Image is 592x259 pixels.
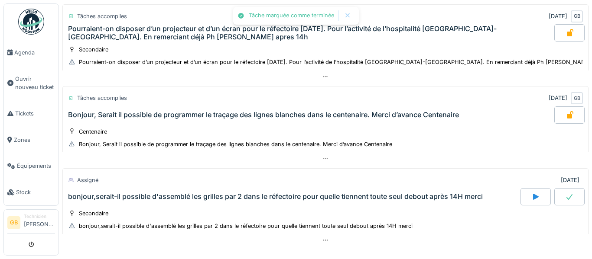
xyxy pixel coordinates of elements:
img: Badge_color-CXgf-gQk.svg [18,9,44,35]
li: [PERSON_NAME] [24,213,55,232]
span: Zones [14,136,55,144]
span: Tickets [15,109,55,118]
div: GB [571,92,583,104]
div: Tâches accomplies [77,94,127,102]
div: [DATE] [549,94,567,102]
div: Secondaire [79,209,108,217]
a: Ouvrir nouveau ticket [4,66,59,100]
div: [DATE] [549,12,567,20]
span: Ouvrir nouveau ticket [15,75,55,91]
div: Assigné [77,176,98,184]
div: Pourraient-on disposer d’un projecteur et d’un écran pour le réfectoire [DATE]. Pour l’activité d... [68,25,553,41]
span: Équipements [17,162,55,170]
a: Stock [4,179,59,205]
div: Centenaire [79,128,107,136]
div: bonjour,serait-il possible d'assemblé les grilles par 2 dans le réfectoire pour quelle tiennent t... [79,222,413,230]
div: [DATE] [561,176,579,184]
a: Tickets [4,100,59,127]
div: Secondaire [79,45,108,54]
div: bonjour,serait-il possible d'assemblé les grilles par 2 dans le réfectoire pour quelle tiennent t... [68,192,483,201]
a: Agenda [4,39,59,66]
div: Technicien [24,213,55,220]
div: Bonjour, Serait il possible de programmer le traçage des lignes blanches dans le centenaire. Merc... [79,140,392,148]
a: Zones [4,127,59,153]
a: Équipements [4,153,59,179]
a: GB Technicien[PERSON_NAME] [7,213,55,234]
div: Tâche marquée comme terminée [249,12,334,19]
div: GB [571,10,583,22]
li: GB [7,216,20,229]
div: Bonjour, Serait il possible de programmer le traçage des lignes blanches dans le centenaire. Merc... [68,111,459,119]
span: Agenda [14,48,55,57]
span: Stock [16,188,55,196]
div: Tâches accomplies [77,12,127,20]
